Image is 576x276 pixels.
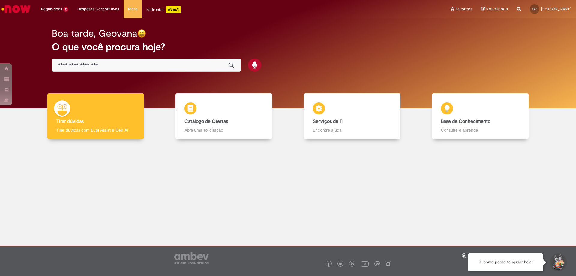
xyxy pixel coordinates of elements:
b: Base de Conhecimento [441,118,490,124]
img: happy-face.png [137,29,146,38]
p: +GenAi [166,6,181,13]
a: Catálogo de Ofertas Abra uma solicitação [160,93,288,139]
b: Tirar dúvidas [56,118,84,124]
a: Tirar dúvidas Tirar dúvidas com Lupi Assist e Gen Ai [31,93,160,139]
img: ServiceNow [1,3,31,15]
p: Encontre ajuda [313,127,391,133]
a: Serviços de TI Encontre ajuda [288,93,416,139]
a: Rascunhos [481,6,508,12]
img: logo_footer_ambev_rotulo_gray.png [174,252,209,264]
img: logo_footer_twitter.png [339,263,342,266]
img: logo_footer_naosei.png [385,261,391,266]
p: Tirar dúvidas com Lupi Assist e Gen Ai [56,127,135,133]
span: 2 [63,7,68,12]
span: More [128,6,137,12]
b: Catálogo de Ofertas [184,118,228,124]
p: Abra uma solicitação [184,127,263,133]
h2: Boa tarde, Geovana [52,28,137,39]
a: Base de Conhecimento Consulte e aprenda [416,93,545,139]
span: Requisições [41,6,62,12]
span: Rascunhos [486,6,508,12]
img: logo_footer_linkedin.png [351,262,354,266]
img: logo_footer_workplace.png [374,261,380,266]
span: Despesas Corporativas [77,6,119,12]
img: logo_footer_facebook.png [327,263,330,266]
button: Iniciar Conversa de Suporte [549,253,567,271]
img: logo_footer_youtube.png [361,260,369,268]
span: [PERSON_NAME] [541,6,571,11]
b: Serviços de TI [313,118,343,124]
p: Consulte e aprenda [441,127,520,133]
span: GD [532,7,537,11]
div: Oi, como posso te ajudar hoje? [468,253,543,271]
div: Padroniza [146,6,181,13]
span: Favoritos [456,6,472,12]
h2: O que você procura hoje? [52,42,524,52]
